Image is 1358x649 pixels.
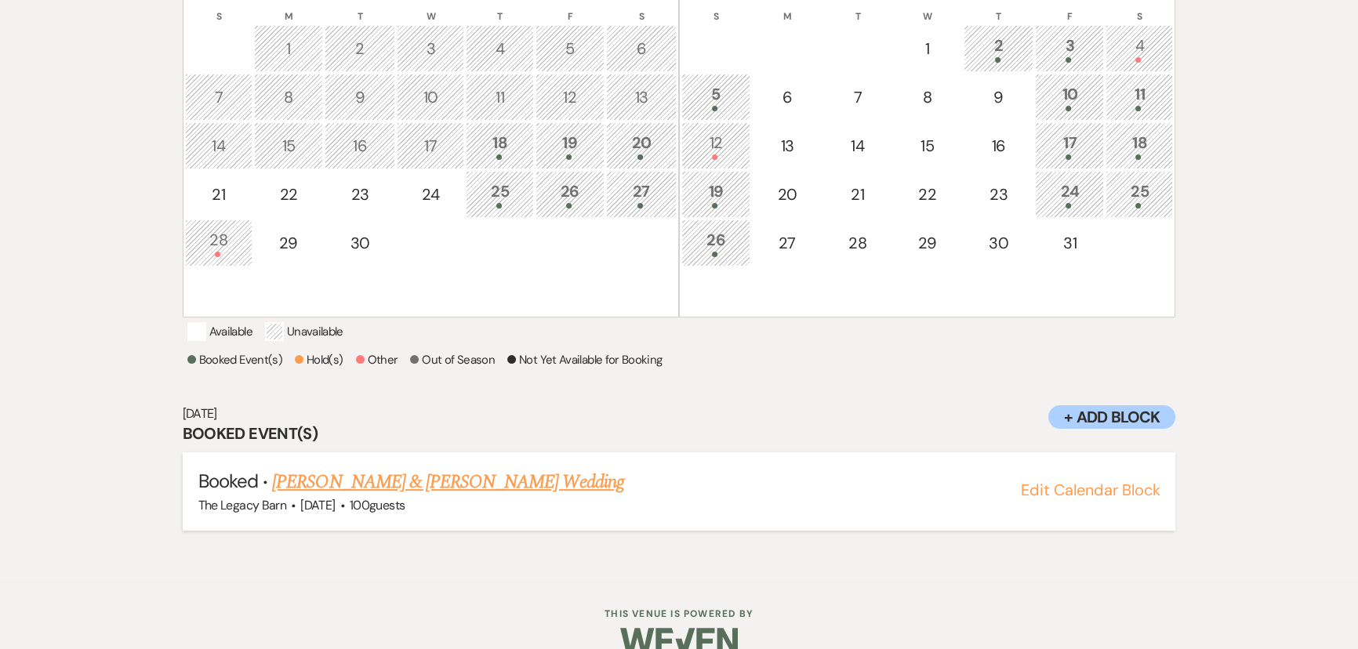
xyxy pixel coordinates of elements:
[333,183,387,206] div: 23
[474,85,525,109] div: 11
[300,497,335,513] span: [DATE]
[902,183,953,206] div: 22
[187,350,282,369] p: Booked Event(s)
[972,183,1026,206] div: 23
[761,85,814,109] div: 6
[474,179,525,208] div: 25
[263,183,314,206] div: 22
[187,322,252,341] p: Available
[761,134,814,158] div: 13
[263,231,314,255] div: 29
[1044,179,1095,208] div: 24
[194,85,244,109] div: 7
[507,350,662,369] p: Not Yet Available for Booking
[198,469,258,493] span: Booked
[405,37,456,60] div: 3
[690,179,742,208] div: 19
[833,183,883,206] div: 21
[615,179,668,208] div: 27
[972,85,1026,109] div: 9
[333,85,387,109] div: 9
[761,231,814,255] div: 27
[1044,82,1095,111] div: 10
[972,134,1026,158] div: 16
[690,131,742,160] div: 12
[265,322,343,341] p: Unavailable
[333,231,387,255] div: 30
[902,134,953,158] div: 15
[1114,179,1164,208] div: 25
[972,231,1026,255] div: 30
[902,37,953,60] div: 1
[405,134,456,158] div: 17
[544,179,596,208] div: 26
[333,37,387,60] div: 2
[615,85,668,109] div: 13
[356,350,398,369] p: Other
[833,85,883,109] div: 7
[183,422,1176,444] h3: Booked Event(s)
[194,134,244,158] div: 14
[474,131,525,160] div: 18
[833,134,883,158] div: 14
[1044,231,1095,255] div: 31
[902,231,953,255] div: 29
[615,131,668,160] div: 20
[1044,131,1095,160] div: 17
[972,34,1026,63] div: 2
[1048,405,1175,429] button: + Add Block
[1044,34,1095,63] div: 3
[690,228,742,257] div: 26
[474,37,525,60] div: 4
[194,183,244,206] div: 21
[405,85,456,109] div: 10
[615,37,668,60] div: 6
[350,497,405,513] span: 100 guests
[1114,34,1164,63] div: 4
[405,183,456,206] div: 24
[183,405,1176,422] h6: [DATE]
[544,85,596,109] div: 12
[902,85,953,109] div: 8
[263,134,314,158] div: 15
[272,468,623,496] a: [PERSON_NAME] & [PERSON_NAME] Wedding
[194,228,244,257] div: 28
[263,85,314,109] div: 8
[333,134,387,158] div: 16
[198,497,286,513] span: The Legacy Barn
[690,82,742,111] div: 5
[544,37,596,60] div: 5
[263,37,314,60] div: 1
[410,350,495,369] p: Out of Season
[1114,131,1164,160] div: 18
[1020,482,1160,498] button: Edit Calendar Block
[761,183,814,206] div: 20
[833,231,883,255] div: 28
[544,131,596,160] div: 19
[295,350,343,369] p: Hold(s)
[1114,82,1164,111] div: 11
